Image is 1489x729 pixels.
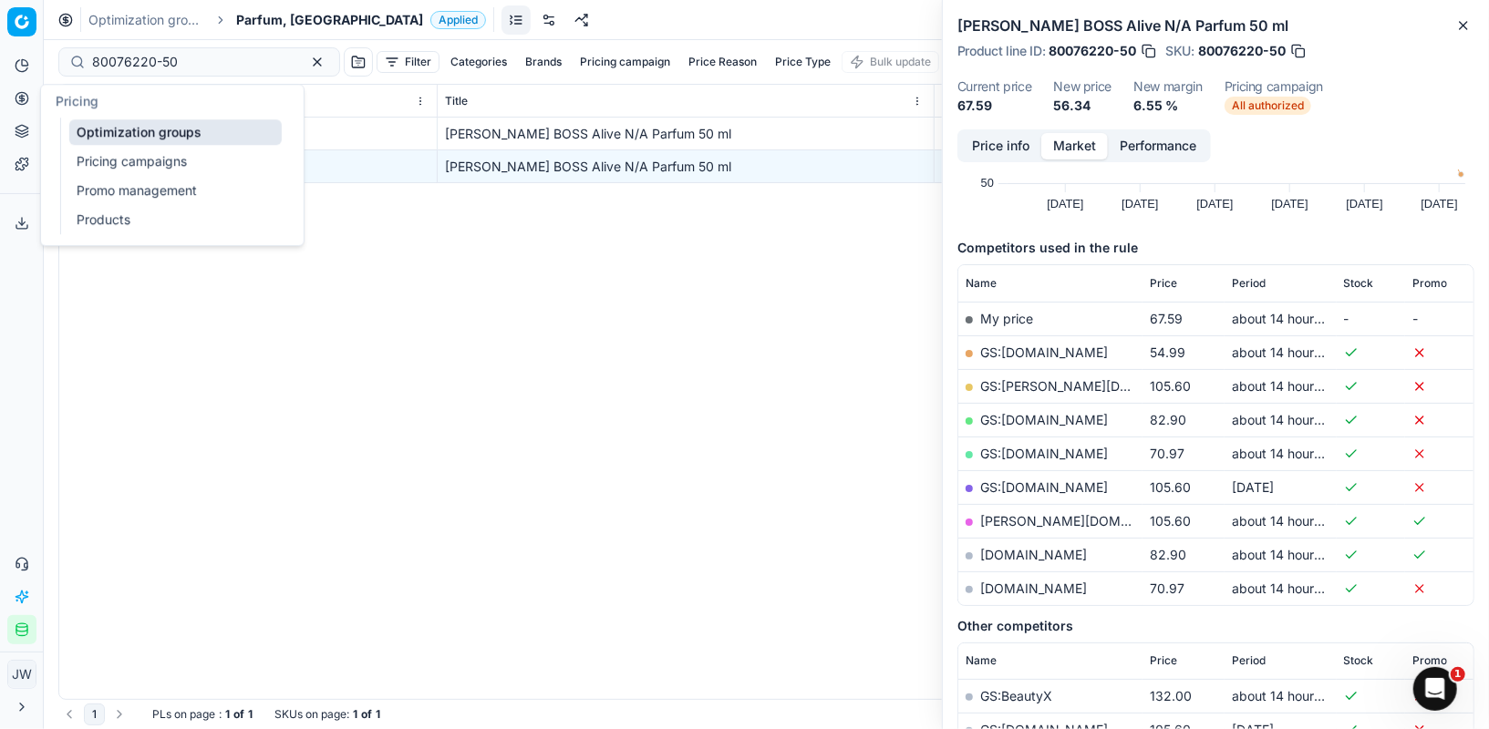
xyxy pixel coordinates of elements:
span: 105.60 [1150,513,1191,529]
strong: 1 [353,707,357,722]
span: Promo [1412,276,1447,291]
button: Price info [960,133,1041,159]
span: 132.00 [1150,688,1192,703]
a: Products [69,207,282,232]
text: [DATE] [1271,197,1308,210]
span: 105.60 [1150,479,1191,495]
button: Filter [377,51,439,73]
span: Price [1150,653,1177,668]
span: [DATE] [1232,479,1274,495]
button: Go to previous page [58,703,80,725]
span: Stock [1344,653,1374,668]
span: about 14 hours ago [1232,580,1347,596]
span: SKU : [1165,45,1194,57]
a: [PERSON_NAME][DOMAIN_NAME] [980,513,1192,529]
button: Go to next page [109,703,130,725]
a: GS:[DOMAIN_NAME] [980,446,1108,461]
span: Parfum, [GEOGRAPHIC_DATA] [236,11,423,29]
span: Promo [1412,653,1447,668]
text: [DATE] [1047,197,1083,210]
a: GS:[DOMAIN_NAME] [980,479,1108,495]
a: Optimization groups [69,119,282,145]
span: Name [966,276,997,291]
button: JW [7,660,36,689]
span: Title [445,94,468,108]
nav: breadcrumb [88,11,486,29]
a: [DOMAIN_NAME] [980,547,1087,562]
span: 82.90 [1150,412,1186,427]
text: [DATE] [1122,197,1158,210]
span: about 14 hours ago [1232,513,1347,529]
span: about 14 hours ago [1232,688,1347,703]
button: 1 [84,703,105,725]
text: 50 [981,176,994,190]
span: 54.99 [1150,344,1185,360]
text: [DATE] [1196,197,1233,210]
a: Pricing campaigns [69,149,282,174]
span: All authorized [1225,97,1311,115]
button: Market [1041,133,1108,159]
span: 1 [1451,667,1465,682]
strong: of [233,707,244,722]
span: Product line ID : [957,45,1045,57]
span: PLs on page [152,707,215,722]
a: GS:[DOMAIN_NAME] [980,412,1108,427]
strong: 1 [376,707,380,722]
span: JW [8,661,36,688]
span: about 14 hours ago [1232,378,1347,394]
button: Categories [443,51,514,73]
button: Brands [518,51,569,73]
span: Period [1232,653,1266,668]
strong: of [361,707,372,722]
span: Pricing [56,93,98,108]
dt: New price [1053,80,1112,93]
span: 70.97 [1150,446,1184,461]
text: [DATE] [1346,197,1382,210]
input: Search by SKU or title [92,53,292,71]
span: Name [966,653,997,668]
span: about 14 hours ago [1232,446,1347,461]
dd: 56.34 [1053,97,1112,115]
a: GS:BeautyX [980,688,1052,703]
strong: 1 [225,707,230,722]
span: Applied [430,11,486,29]
span: 105.60 [1150,378,1191,394]
span: about 14 hours ago [1232,344,1347,360]
span: Parfum, [GEOGRAPHIC_DATA]Applied [236,11,486,29]
h2: [PERSON_NAME] BOSS Alive N/A Parfum 50 ml [957,15,1474,36]
a: GS:[DOMAIN_NAME] [980,344,1108,360]
span: about 14 hours ago [1232,547,1347,562]
span: 80076220-50 [1049,42,1136,60]
span: SKUs on page : [274,707,349,722]
dt: New margin [1133,80,1203,93]
td: - [1405,302,1473,335]
span: Period [1232,276,1266,291]
div: : [152,707,253,722]
button: Performance [1108,133,1208,159]
span: 80076220-50 [1198,42,1286,60]
text: [DATE] [1421,197,1457,210]
dt: Pricing campaign [1225,80,1323,93]
a: GS:[PERSON_NAME][DOMAIN_NAME] [980,378,1213,394]
a: Promo management [69,178,282,203]
td: - [1337,302,1405,335]
strong: 1 [248,707,253,722]
button: Price Reason [681,51,764,73]
span: 82.90 [1150,547,1186,562]
h5: Competitors used in the rule [957,239,1474,257]
span: 70.97 [1150,580,1184,596]
span: 67.59 [1150,311,1183,326]
button: Price Type [768,51,838,73]
span: about 14 hours ago [1232,311,1347,326]
span: My price [980,311,1033,326]
h5: Other competitors [957,617,1474,635]
dd: 67.59 [957,97,1031,115]
span: Stock [1344,276,1374,291]
span: about 14 hours ago [1232,412,1347,427]
dt: Current price [957,80,1031,93]
span: Price [1150,276,1177,291]
a: Optimization groups [88,11,205,29]
nav: pagination [58,703,130,725]
button: Pricing campaign [573,51,677,73]
dd: 6.55 % [1133,97,1203,115]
